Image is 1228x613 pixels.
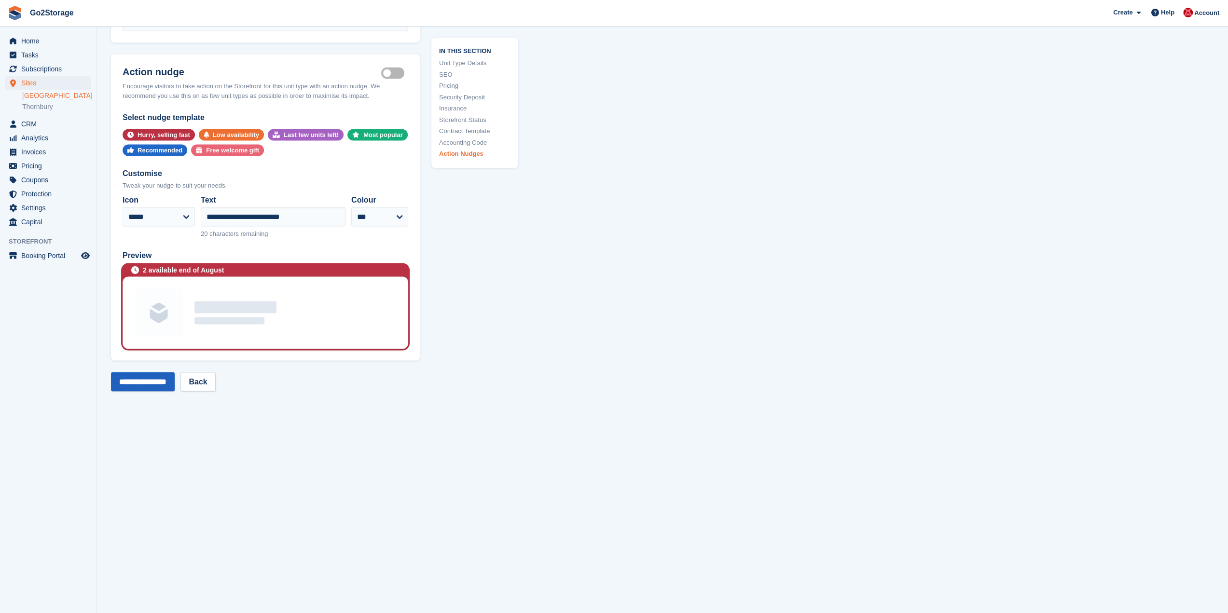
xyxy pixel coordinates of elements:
a: menu [5,48,91,62]
div: Low availability [213,129,259,140]
span: Storefront [9,237,96,246]
button: Free welcome gift [191,144,264,156]
span: Pricing [21,159,79,173]
span: Help [1161,8,1174,17]
label: Colour [351,194,408,205]
a: menu [5,62,91,76]
a: menu [5,201,91,215]
div: Recommended [138,144,182,156]
button: Hurry, selling fast [123,129,195,140]
span: Invoices [21,145,79,159]
div: Tweak your nudge to suit your needs. [123,180,408,190]
button: Most popular [347,129,408,140]
div: Last few units left! [284,129,339,140]
h2: Action nudge [123,66,381,77]
span: Settings [21,201,79,215]
a: Thornbury [22,102,91,111]
span: Create [1113,8,1132,17]
span: Home [21,34,79,48]
span: Coupons [21,173,79,187]
a: menu [5,34,91,48]
a: SEO [439,69,511,79]
a: menu [5,215,91,229]
a: Security Deposit [439,92,511,102]
a: [GEOGRAPHIC_DATA] [22,91,91,100]
button: Recommended [123,144,187,156]
a: Preview store [80,250,91,261]
a: menu [5,159,91,173]
span: CRM [21,117,79,131]
a: Unit Type Details [439,58,511,68]
a: Insurance [439,104,511,113]
label: Text [201,194,345,205]
a: Accounting Code [439,137,511,147]
img: James Pearson [1183,8,1193,17]
span: Booking Portal [21,249,79,262]
button: Low availability [199,129,264,140]
span: characters remaining [209,230,268,237]
div: Most popular [363,129,403,140]
label: Icon [123,194,195,205]
a: Go2Storage [26,5,78,21]
span: Capital [21,215,79,229]
img: Unit group image placeholder [135,288,183,337]
div: Encourage visitors to take action on the Storefront for this unit type with an action nudge. We r... [123,81,408,100]
a: menu [5,131,91,145]
a: menu [5,76,91,90]
span: Account [1194,8,1219,18]
img: stora-icon-8386f47178a22dfd0bd8f6a31ec36ba5ce8667c1dd55bd0f319d3a0aa187defe.svg [8,6,22,20]
span: Analytics [21,131,79,145]
div: Hurry, selling fast [138,129,190,140]
label: Is active [381,72,408,74]
span: Protection [21,187,79,201]
a: Action Nudges [439,149,511,159]
button: Last few units left! [268,129,344,140]
a: Contract Template [439,126,511,136]
div: Customise [123,167,408,179]
a: menu [5,173,91,187]
a: menu [5,145,91,159]
span: 20 [201,230,207,237]
span: Sites [21,76,79,90]
a: menu [5,187,91,201]
span: Subscriptions [21,62,79,76]
span: In this section [439,45,511,54]
a: Storefront Status [439,115,511,124]
a: menu [5,117,91,131]
a: Pricing [439,81,511,91]
div: Select nudge template [123,111,408,123]
div: 2 available end of August [143,265,224,275]
a: Back [180,372,215,391]
a: menu [5,249,91,262]
span: Tasks [21,48,79,62]
div: Free welcome gift [206,144,259,156]
div: Preview [123,249,408,261]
